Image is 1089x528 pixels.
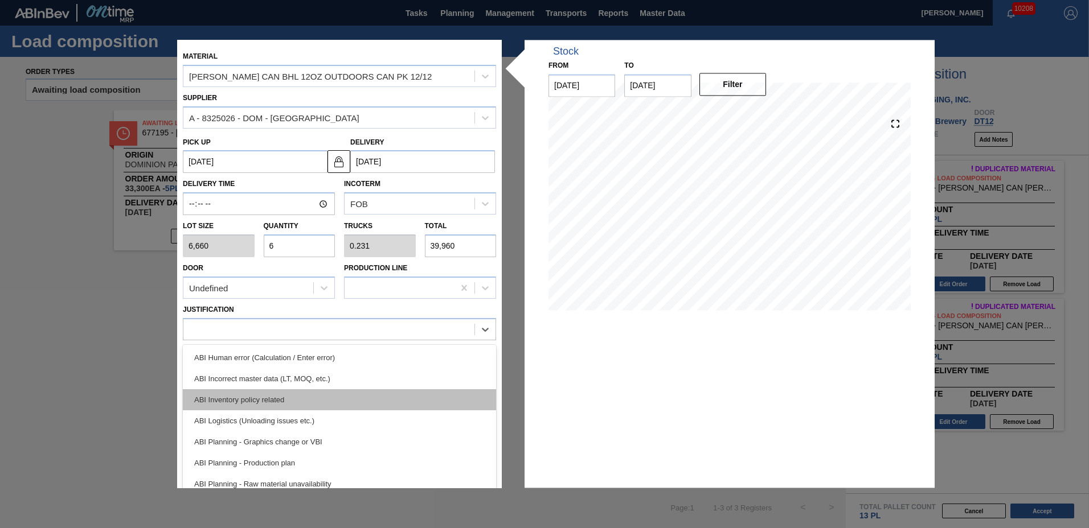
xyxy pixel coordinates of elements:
[183,264,203,272] label: Door
[183,347,496,368] div: ABI Human error (Calculation / Enter error)
[189,283,228,293] div: Undefined
[548,74,615,97] input: mm/dd/yyyy
[264,222,298,230] label: Quantity
[183,410,496,431] div: ABI Logistics (Unloading issues etc.)
[344,180,380,188] label: Incoterm
[183,176,335,193] label: Delivery Time
[183,368,496,389] div: ABI Incorrect master data (LT, MOQ, etc.)
[327,150,350,173] button: locked
[183,343,496,360] label: Comments
[183,431,496,452] div: ABI Planning - Graphics change or VBI
[183,389,496,410] div: ABI Inventory policy related
[548,61,568,69] label: From
[350,199,368,209] div: FOB
[183,218,255,235] label: Lot size
[183,151,327,174] input: mm/dd/yyyy
[350,151,495,174] input: mm/dd/yyyy
[344,222,372,230] label: Trucks
[425,222,447,230] label: Total
[183,52,218,60] label: Material
[332,155,346,168] img: locked
[189,113,359,123] div: A - 8325026 - DOM - [GEOGRAPHIC_DATA]
[183,473,496,494] div: ABI Planning - Raw material unavailability
[624,61,633,69] label: to
[624,74,691,97] input: mm/dd/yyyy
[183,138,211,146] label: Pick up
[183,452,496,473] div: ABI Planning - Production plan
[699,73,766,96] button: Filter
[553,46,579,57] div: Stock
[183,306,234,313] label: Justification
[183,94,217,102] label: Supplier
[350,138,384,146] label: Delivery
[344,264,407,272] label: Production Line
[189,72,432,81] div: [PERSON_NAME] CAN BHL 12OZ OUTDOORS CAN PK 12/12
